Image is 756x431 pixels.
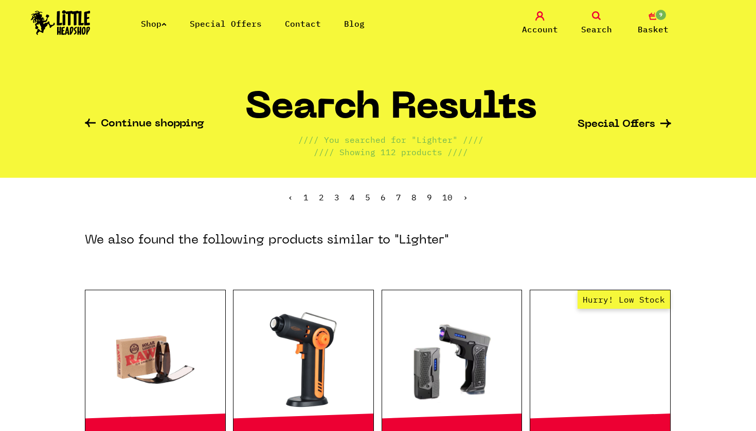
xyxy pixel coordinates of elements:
li: Next » [463,193,468,201]
a: Hurry! Low Stock [530,308,670,411]
a: 9 [427,192,432,202]
a: 7 [396,192,401,202]
h3: We also found the following products similar to "Lighter" [85,232,449,249]
a: 4 [350,192,355,202]
span: Hurry! Low Stock [578,290,670,309]
span: 9 [655,9,667,21]
span: Basket [638,23,669,35]
a: Special Offers [190,18,262,29]
a: « Previous [288,192,293,202]
span: Account [522,23,558,35]
a: Shop [141,18,167,29]
span: 10 [442,192,453,202]
a: 2 [319,192,324,202]
a: 8 [411,192,417,202]
a: Contact [285,18,321,29]
span: › [463,192,468,202]
h1: Search Results [245,91,537,134]
a: 1 [303,192,309,202]
a: 5 [365,192,370,202]
a: Continue shopping [85,119,204,130]
p: //// Showing 112 products //// [314,146,468,158]
a: 6 [381,192,386,202]
a: Blog [344,18,365,29]
a: Search [571,11,622,35]
a: 3 [334,192,339,202]
span: Search [581,23,612,35]
p: //// You searched for "Lighter" //// [298,134,483,146]
img: Little Head Shop Logo [31,10,91,35]
a: 9 Basket [627,11,679,35]
a: Special Offers [578,119,671,130]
